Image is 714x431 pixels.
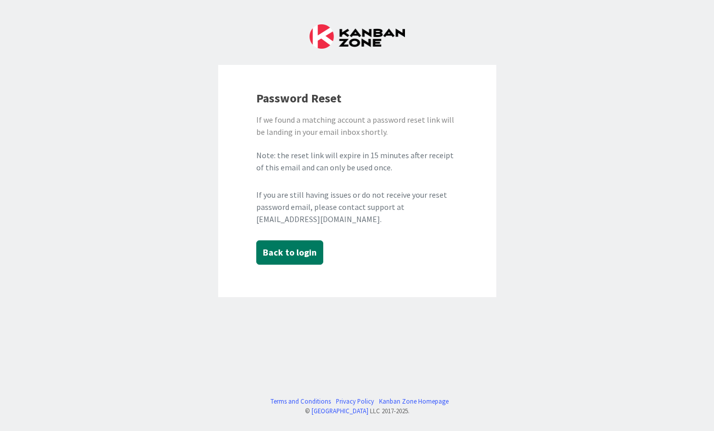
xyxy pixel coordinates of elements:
div: If you are still having issues or do not receive your reset password email, please contact suppor... [256,189,458,225]
button: Back to login [256,240,323,265]
a: [GEOGRAPHIC_DATA] [312,407,368,415]
img: Kanban Zone [310,24,405,49]
a: Privacy Policy [336,397,374,406]
div: Note: the reset link will expire in 15 minutes after receipt of this email and can only be used o... [256,149,458,173]
b: Password Reset [256,90,342,106]
a: Kanban Zone Homepage [379,397,449,406]
div: © LLC 2017- 2025 . [265,406,449,416]
a: Terms and Conditions [270,397,331,406]
div: If we found a matching account a password reset link will be landing in your email inbox shortly. [256,114,458,138]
